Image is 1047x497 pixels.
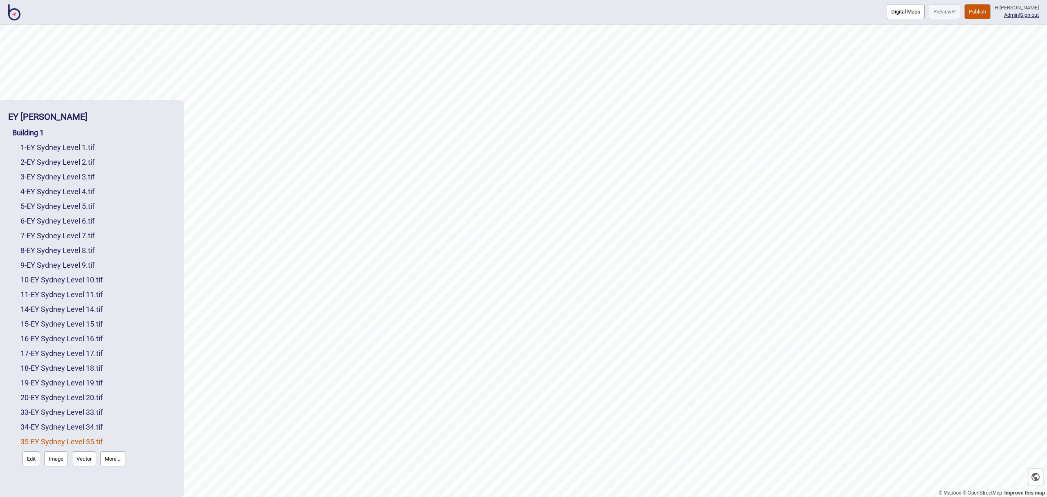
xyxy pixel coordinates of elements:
[20,390,175,405] div: EY Sydney Level 20.tif
[20,143,94,152] a: 1-EY Sydney Level 1.tif
[20,170,175,184] div: EY Sydney Level 3.tif
[952,9,956,13] img: preview
[20,155,175,170] div: EY Sydney Level 2.tif
[8,108,175,125] div: EY Sydney BindiWeb
[20,217,94,225] a: 6-EY Sydney Level 6.tif
[20,158,94,166] a: 2-EY Sydney Level 2.tif
[20,376,175,390] div: EY Sydney Level 19.tif
[42,449,70,468] a: Image
[929,4,960,19] a: Previewpreview
[20,202,94,210] a: 5-EY Sydney Level 5.tif
[995,4,1039,11] div: Hi [PERSON_NAME]
[20,408,103,416] a: 33-EY Sydney Level 33.tif
[20,423,103,431] a: 34-EY Sydney Level 34.tif
[1004,490,1045,496] a: Map feedback
[20,320,103,328] a: 15-EY Sydney Level 15.tif
[44,451,68,466] button: Image
[20,317,175,331] div: EY Sydney Level 15.tif
[20,258,175,273] div: EY Sydney Level 9.tif
[20,273,175,287] div: EY Sydney Level 10.tif
[12,128,44,137] a: Building 1
[20,378,103,387] a: 19-EY Sydney Level 19.tif
[20,449,42,468] a: Edit
[20,184,175,199] div: EY Sydney Level 4.tif
[20,437,103,446] a: 35-EY Sydney Level 35.tif
[939,490,961,496] a: Mapbox
[964,4,991,19] button: Publish
[72,451,96,466] button: Vector
[98,449,128,468] a: More ...
[20,393,103,402] a: 20-EY Sydney Level 20.tif
[929,4,960,19] button: Preview
[20,246,94,255] a: 8-EY Sydney Level 8.tif
[20,305,103,313] a: 14-EY Sydney Level 14.tif
[20,346,175,361] div: EY Sydney Level 17.tif
[20,140,175,155] div: EY Sydney Level 1.tif
[20,290,103,299] a: 11-EY Sydney Level 11.tif
[20,420,175,434] div: EY Sydney Level 34.tif
[20,228,175,243] div: EY Sydney Level 7.tif
[70,449,98,468] a: Vector
[20,302,175,317] div: EY Sydney Level 14.tif
[20,287,175,302] div: EY Sydney Level 11.tif
[20,187,94,196] a: 4-EY Sydney Level 4.tif
[20,261,94,269] a: 9-EY Sydney Level 9.tif
[887,4,925,19] button: Digital Maps
[20,275,103,284] a: 10-EY Sydney Level 10.tif
[20,434,175,468] div: EY Sydney Level 35.tif
[1004,12,1019,18] a: Admin
[20,364,103,372] a: 18-EY Sydney Level 18.tif
[20,231,94,240] a: 7-EY Sydney Level 7.tif
[8,112,88,122] a: EY [PERSON_NAME]
[20,199,175,214] div: EY Sydney Level 5.tif
[20,331,175,346] div: EY Sydney Level 16.tif
[20,405,175,420] div: EY Sydney Level 33.tif
[20,349,103,358] a: 17-EY Sydney Level 17.tif
[20,214,175,228] div: EY Sydney Level 6.tif
[20,334,103,343] a: 16-EY Sydney Level 16.tif
[8,4,20,20] img: BindiMaps CMS
[962,490,1002,496] a: OpenStreetMap
[20,361,175,376] div: EY Sydney Level 18.tif
[22,451,40,466] button: Edit
[12,125,175,140] div: Building 1
[100,451,126,466] button: More ...
[1004,12,1020,18] span: |
[20,243,175,258] div: EY Sydney Level 8.tif
[20,172,94,181] a: 3-EY Sydney Level 3.tif
[1020,12,1039,18] button: Sign out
